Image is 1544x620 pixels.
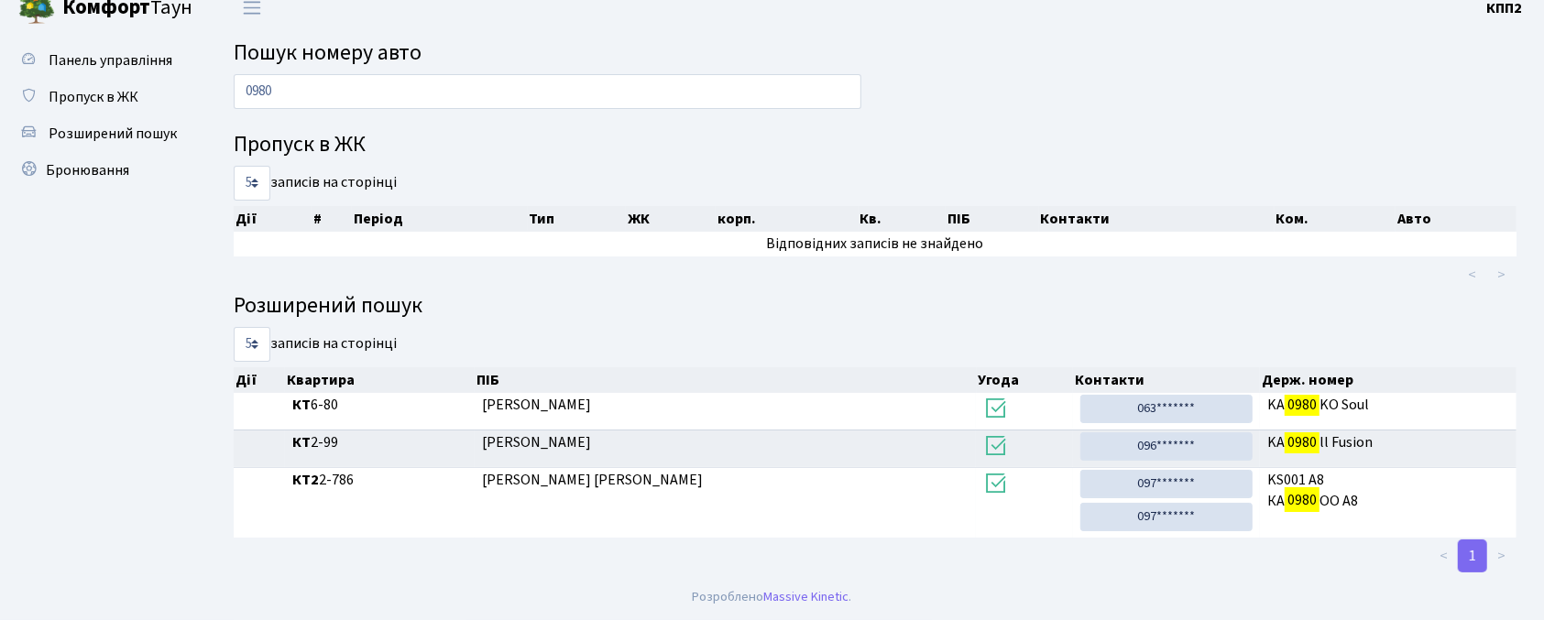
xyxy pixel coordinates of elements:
[528,206,627,232] th: Тип
[482,432,591,452] span: [PERSON_NAME]
[234,327,270,362] select: записів на сторінці
[292,470,467,491] span: 2-786
[475,367,976,393] th: ПІБ
[285,367,475,393] th: Квартира
[1267,470,1509,512] span: KS001 A8 КА ОО A8
[292,470,319,490] b: КТ2
[1285,487,1320,513] mark: 0980
[312,206,352,232] th: #
[1285,392,1320,418] mark: 0980
[9,115,192,152] a: Розширений пошук
[1275,206,1396,232] th: Ком.
[9,42,192,79] a: Панель управління
[482,470,703,490] span: [PERSON_NAME] [PERSON_NAME]
[234,293,1517,320] h4: Розширений пошук
[946,206,1039,232] th: ПІБ
[716,206,859,232] th: корп.
[1458,539,1487,572] a: 1
[234,206,312,232] th: Дії
[234,327,397,362] label: записів на сторінці
[49,124,177,144] span: Розширений пошук
[292,432,467,453] span: 2-99
[49,50,172,71] span: Панель управління
[234,367,285,393] th: Дії
[292,395,467,416] span: 6-80
[292,395,311,415] b: КТ
[234,37,422,69] span: Пошук номеру авто
[234,232,1517,256] td: Відповідних записів не знайдено
[234,166,397,201] label: записів на сторінці
[234,74,861,109] input: Пошук
[234,132,1517,158] h4: Пропуск в ЖК
[234,166,270,201] select: записів на сторінці
[859,206,946,232] th: Кв.
[9,79,192,115] a: Пропуск в ЖК
[46,160,129,180] span: Бронювання
[626,206,716,232] th: ЖК
[352,206,528,232] th: Період
[693,587,852,607] div: Розроблено .
[1396,206,1517,232] th: Авто
[1267,432,1509,453] span: KA ll Fusion
[1039,206,1275,232] th: Контакти
[49,87,138,107] span: Пропуск в ЖК
[764,587,849,606] a: Massive Kinetic
[482,395,591,415] span: [PERSON_NAME]
[1285,430,1320,455] mark: 0980
[9,152,192,189] a: Бронювання
[1073,367,1260,393] th: Контакти
[977,367,1074,393] th: Угода
[1267,395,1509,416] span: KA KO Soul
[1260,367,1517,393] th: Держ. номер
[292,432,311,452] b: КТ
